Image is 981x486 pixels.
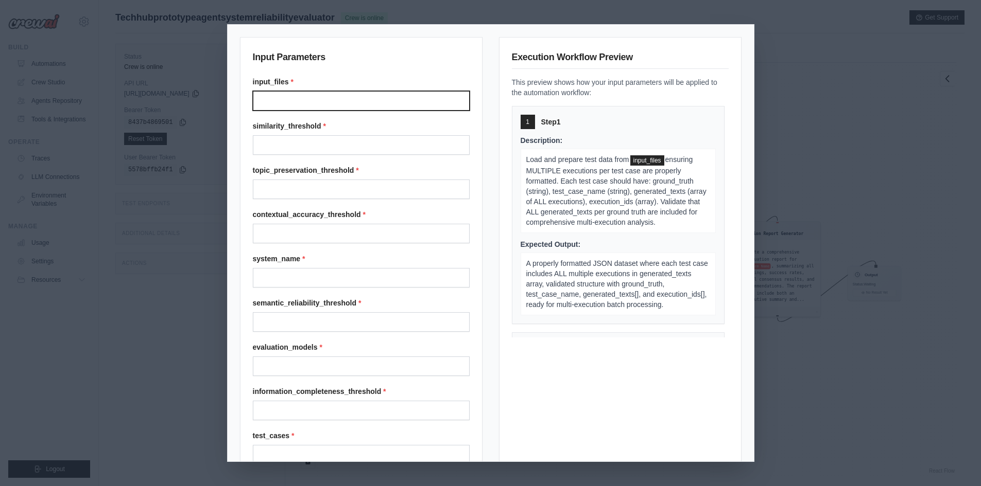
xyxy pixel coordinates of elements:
label: test_cases [253,430,470,441]
label: information_completeness_threshold [253,386,470,397]
label: system_name [253,254,470,264]
label: contextual_accuracy_threshold [253,209,470,220]
span: ensuring MULTIPLE executions per test case are properly formatted. Each test case should have: gr... [526,155,707,226]
iframe: Chat Widget [930,437,981,486]
label: semantic_reliability_threshold [253,298,470,308]
span: Load and prepare test data from [526,155,629,164]
div: Widget de chat [930,437,981,486]
h3: Input Parameters [253,50,470,68]
span: 1 [526,118,529,126]
label: topic_preservation_threshold [253,165,470,175]
label: input_files [253,77,470,87]
span: Step 1 [541,117,561,127]
span: input_files [630,155,664,166]
span: Description: [521,136,563,145]
p: This preview shows how your input parameters will be applied to the automation workflow: [512,77,729,98]
label: evaluation_models [253,342,470,352]
label: similarity_threshold [253,121,470,131]
h3: Execution Workflow Preview [512,50,729,69]
span: A properly formatted JSON dataset where each test case includes ALL multiple executions in genera... [526,259,708,309]
span: Expected Output: [521,240,581,248]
